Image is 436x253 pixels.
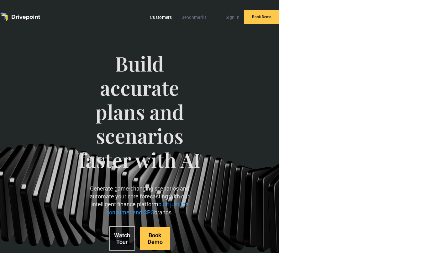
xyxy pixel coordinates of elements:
[79,51,201,185] span: Build accurate plans and scenarios faster with AI
[244,10,279,24] a: Book Demo
[106,201,188,215] span: built just for consumer and CPG
[109,226,135,251] a: Watch Tour
[223,13,243,21] a: Sign In
[147,13,175,21] a: Customers
[140,227,170,250] a: Book Demo
[79,185,201,216] p: Generate game-changing scenarios and automate your core forecasting with our intelligent finance ...
[178,13,210,21] a: Benchmarks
